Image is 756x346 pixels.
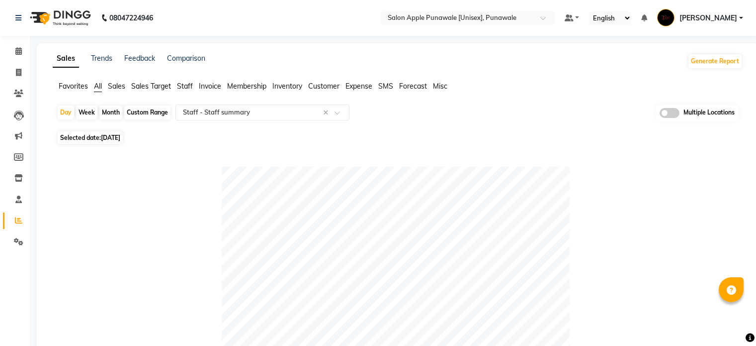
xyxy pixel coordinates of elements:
span: Inventory [272,82,302,91]
span: Membership [227,82,266,91]
span: Staff [177,82,193,91]
span: Clear all [323,108,332,118]
button: Generate Report [688,54,742,68]
span: Expense [345,82,372,91]
span: Customer [308,82,339,91]
iframe: chat widget [714,306,746,336]
div: Day [58,106,74,119]
span: [PERSON_NAME] [679,13,737,23]
span: All [94,82,102,91]
img: Kamlesh Nikam [657,9,674,26]
a: Comparison [167,54,205,63]
div: Month [99,106,122,119]
span: Sales [108,82,125,91]
a: Sales [53,50,79,68]
a: Trends [91,54,112,63]
span: Favorites [59,82,88,91]
div: Week [76,106,97,119]
span: Invoice [199,82,221,91]
span: Misc [433,82,447,91]
a: Feedback [124,54,155,63]
span: SMS [378,82,393,91]
span: Multiple Locations [683,108,735,118]
div: Custom Range [124,106,170,119]
span: [DATE] [101,134,120,141]
span: Sales Target [131,82,171,91]
img: logo [25,4,93,32]
span: Selected date: [58,131,123,144]
span: Forecast [399,82,427,91]
b: 08047224946 [109,4,153,32]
